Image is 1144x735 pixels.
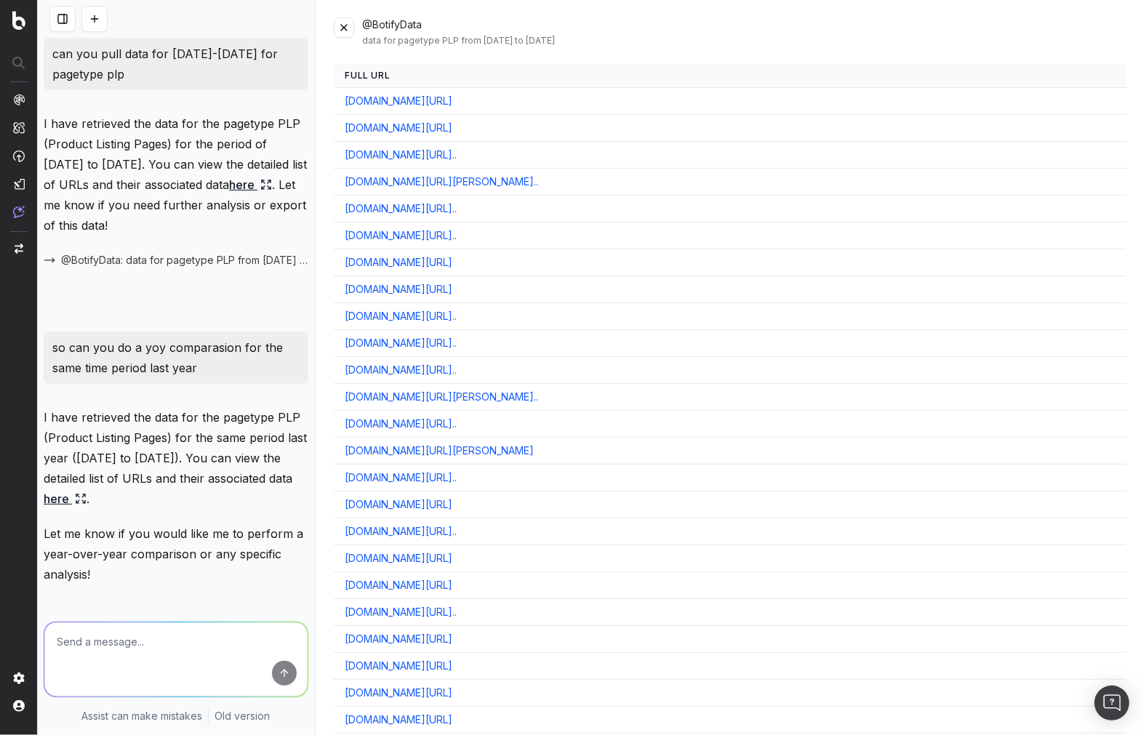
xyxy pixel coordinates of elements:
p: Assist can make mistakes [81,709,202,723]
button: @BotifyData: data for pagetype PLP from [DATE] to [DATE] [44,253,308,268]
a: [DOMAIN_NAME][URL].. [345,417,457,431]
a: [DOMAIN_NAME][URL].. [345,201,457,216]
a: [DOMAIN_NAME][URL].. [345,605,457,619]
img: Setting [13,672,25,684]
span: @BotifyData: data for pagetype PLP from [DATE] to [DATE] [61,253,308,268]
a: [DOMAIN_NAME][URL] [345,551,453,566]
a: [DOMAIN_NAME][URL].. [345,524,457,539]
a: [DOMAIN_NAME][URL] [345,632,453,646]
a: [DOMAIN_NAME][URL].. [345,363,457,377]
a: here [44,489,87,509]
a: [DOMAIN_NAME][URL][PERSON_NAME].. [345,174,539,189]
a: [DOMAIN_NAME][URL] [345,578,453,593]
p: can you pull data for [DATE]-[DATE] for pagetype plp [52,44,300,84]
a: [DOMAIN_NAME][URL][PERSON_NAME] [345,443,535,458]
div: @BotifyData [363,17,1127,47]
a: [DOMAIN_NAME][URL].. [345,228,457,243]
a: [DOMAIN_NAME][URL].. [345,148,457,162]
a: [DOMAIN_NAME][URL] [345,282,453,297]
img: Botify logo [12,11,25,30]
div: data for pagetype PLP from [DATE] to [DATE] [363,35,1127,47]
a: [DOMAIN_NAME][URL] [345,659,453,673]
a: [DOMAIN_NAME][URL] [345,712,453,727]
a: Old version [215,709,270,723]
img: Studio [13,178,25,190]
a: [DOMAIN_NAME][URL] [345,121,453,135]
a: [DOMAIN_NAME][URL] [345,686,453,700]
a: [DOMAIN_NAME][URL] [345,94,453,108]
a: [DOMAIN_NAME][URL] [345,255,453,270]
button: @BotifyData: data for pagetype PLP from [DATE] to [DATE] [44,602,308,616]
p: I have retrieved the data for the pagetype PLP (Product Listing Pages) for the same period last y... [44,407,308,509]
img: Activation [13,150,25,162]
th: Full URL [334,64,1127,88]
a: [DOMAIN_NAME][URL] [345,497,453,512]
a: [DOMAIN_NAME][URL].. [345,309,457,324]
a: here [229,174,272,195]
a: [DOMAIN_NAME][URL].. [345,470,457,485]
a: [DOMAIN_NAME][URL][PERSON_NAME].. [345,390,539,404]
div: Open Intercom Messenger [1095,686,1129,720]
img: Assist [13,206,25,218]
a: [DOMAIN_NAME][URL].. [345,336,457,350]
p: I have retrieved the data for the pagetype PLP (Product Listing Pages) for the period of [DATE] t... [44,113,308,236]
span: @BotifyData: data for pagetype PLP from [DATE] to [DATE] [61,602,308,616]
p: Let me know if you would like me to perform a year-over-year comparison or any specific analysis! [44,523,308,585]
img: Analytics [13,94,25,105]
img: My account [13,700,25,712]
img: Intelligence [13,121,25,134]
img: Switch project [15,244,23,254]
p: so can you do a yoy comparasion for the same time period last year [52,337,300,378]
